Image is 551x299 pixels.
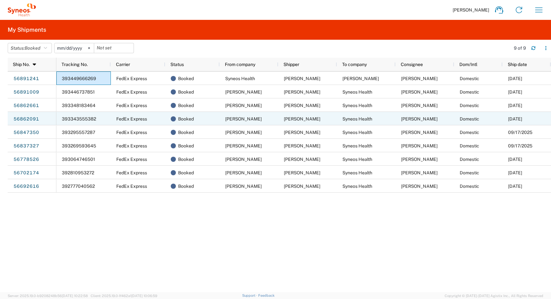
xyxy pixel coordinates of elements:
[460,130,479,135] span: Domestic
[508,76,522,81] span: 09/22/2025
[342,116,372,121] span: Syneos Health
[62,76,96,81] span: 393449666269
[284,157,320,162] span: Anthony Turow
[460,76,479,81] span: Domestic
[225,116,262,121] span: Yeshna Jalim
[514,45,526,51] div: 9 of 9
[460,184,479,189] span: Domestic
[54,43,94,53] input: Not set
[342,89,372,95] span: Syneos Health
[8,294,88,298] span: Server: 2025.19.0-b9208248b56
[508,89,522,95] span: 09/23/2025
[62,294,88,298] span: [DATE] 10:22:58
[401,89,438,95] span: Shaun Villafana
[8,26,46,34] h2: My Shipments
[508,116,522,121] span: 09/19/2025
[460,116,479,121] span: Domestic
[225,157,262,162] span: Anthony Turow
[342,103,372,108] span: Syneos Health
[116,170,147,175] span: FedEx Express
[91,294,157,298] span: Client: 2025.19.0-1f462a1
[401,157,438,162] span: Shaun Villafana
[170,62,184,67] span: Status
[225,62,255,67] span: From company
[401,62,423,67] span: Consignee
[508,130,532,135] span: 09/17/2025
[178,126,194,139] span: Booked
[342,157,372,162] span: Syneos Health
[460,143,479,148] span: Domestic
[178,72,194,85] span: Booked
[508,157,522,162] span: 09/11/2025
[508,103,522,108] span: 09/19/2025
[62,143,96,148] span: 393269593645
[401,130,438,135] span: Shaun Villafana
[342,62,367,67] span: To company
[460,170,479,175] span: Domestic
[342,184,372,189] span: Syneos Health
[178,99,194,112] span: Booked
[116,130,147,135] span: FedEx Express
[13,181,39,192] a: 56692616
[13,114,39,124] a: 56862091
[178,153,194,166] span: Booked
[13,62,30,67] span: Ship No.
[178,166,194,179] span: Booked
[178,139,194,153] span: Booked
[13,87,39,97] a: 56891009
[62,89,95,95] span: 393446737851
[116,62,130,67] span: Carrier
[8,43,52,53] button: Status:Booked
[508,62,527,67] span: Ship date
[284,143,320,148] span: Patti Simmers
[225,184,262,189] span: Arfan Afzal
[508,170,522,175] span: 09/04/2025
[401,116,438,121] span: Shaun Villafana
[116,116,147,121] span: FedEx Express
[284,62,299,67] span: Shipper
[284,170,320,175] span: Rosalee Salacup
[13,101,39,111] a: 56862661
[401,170,438,175] span: Shaun Villafana
[62,130,95,135] span: 393295557287
[401,76,438,81] span: Khanduri, Pratishtha
[225,130,262,135] span: Vikas Kumar
[225,143,262,148] span: Patti Simmers
[62,157,95,162] span: 393064746501
[401,143,438,148] span: Shaun Villafana
[13,128,39,138] a: 56847350
[116,89,147,95] span: FedEx Express
[178,112,194,126] span: Booked
[13,74,39,84] a: 56891241
[242,294,258,297] a: Support
[116,157,147,162] span: FedEx Express
[116,103,147,108] span: FedEx Express
[116,76,147,81] span: FedEx Express
[284,116,320,121] span: Yeshna Jalim
[342,76,379,81] span: Khanduri, Pratishtha
[342,170,372,175] span: Syneos Health
[342,143,372,148] span: Syneos Health
[13,154,39,165] a: 56778526
[284,184,320,189] span: Arfan Afzal
[13,141,39,151] a: 56837327
[508,143,532,148] span: 09/17/2025
[460,103,479,108] span: Domestic
[62,116,96,121] span: 393343555382
[401,184,438,189] span: Shaun Villafana
[225,76,255,81] span: Syneos Health
[131,294,157,298] span: [DATE] 10:06:59
[178,179,194,193] span: Booked
[225,103,262,108] span: Revathi Ramayanam
[225,170,262,175] span: Rosalee Salacup
[94,43,134,53] input: Not set
[460,157,479,162] span: Domestic
[62,170,94,175] span: 392810953272
[508,184,522,189] span: 09/03/2025
[116,143,147,148] span: FedEx Express
[459,62,477,67] span: Dom/Intl
[25,46,40,51] span: Booked
[62,62,88,67] span: Tracking No.
[284,103,320,108] span: Revathi Ramayanam
[116,184,147,189] span: FedEx Express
